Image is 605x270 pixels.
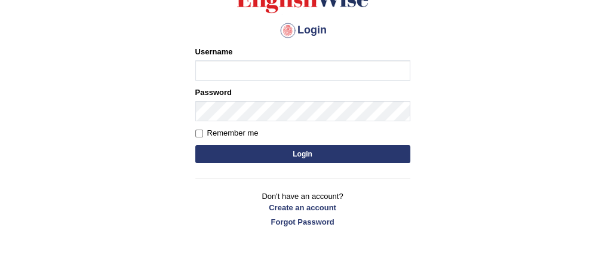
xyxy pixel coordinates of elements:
label: Username [195,46,233,57]
a: Create an account [195,202,410,213]
a: Forgot Password [195,216,410,228]
p: Don't have an account? [195,191,410,228]
input: Remember me [195,130,203,137]
button: Login [195,145,410,163]
h4: Login [195,21,410,40]
label: Remember me [195,127,259,139]
label: Password [195,87,232,98]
